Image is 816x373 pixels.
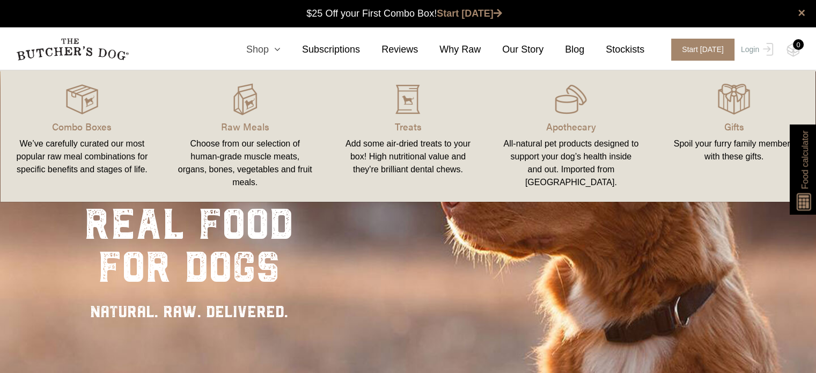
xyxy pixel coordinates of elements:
div: Choose from our selection of human-grade muscle meats, organs, bones, vegetables and fruit meals. [177,137,314,189]
a: Blog [543,42,584,57]
div: Spoil your furry family members with these gifts. [665,137,803,163]
a: Raw Meals Choose from our selection of human-grade muscle meats, organs, bones, vegetables and fr... [164,81,327,191]
a: Login [738,39,773,61]
a: Start [DATE] [660,39,738,61]
a: Shop [225,42,281,57]
a: Start [DATE] [437,8,502,19]
a: Treats Add some air-dried treats to your box! High nutritional value and they're brilliant dental... [327,81,490,191]
span: Start [DATE] [671,39,734,61]
div: real food for dogs [84,203,293,289]
p: Raw Meals [177,119,314,134]
a: Our Story [481,42,543,57]
div: All-natural pet products designed to support your dog’s health inside and out. Imported from [GEO... [502,137,639,189]
a: Combo Boxes We’ve carefully curated our most popular raw meal combinations for specific benefits ... [1,81,164,191]
a: Stockists [584,42,644,57]
p: Apothecary [502,119,639,134]
a: Gifts Spoil your furry family members with these gifts. [652,81,815,191]
div: Add some air-dried treats to your box! High nutritional value and they're brilliant dental chews. [340,137,477,176]
a: Subscriptions [281,42,360,57]
p: Treats [340,119,477,134]
a: close [798,6,805,19]
p: Gifts [665,119,803,134]
span: Food calculator [798,130,811,189]
div: NATURAL. RAW. DELIVERED. [84,299,293,324]
a: Why Raw [418,42,481,57]
div: 0 [793,39,804,50]
img: TBD_Cart-Empty.png [786,43,800,57]
a: Apothecary All-natural pet products designed to support your dog’s health inside and out. Importe... [489,81,652,191]
p: Combo Boxes [13,119,151,134]
div: We’ve carefully curated our most popular raw meal combinations for specific benefits and stages o... [13,137,151,176]
a: Reviews [360,42,418,57]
